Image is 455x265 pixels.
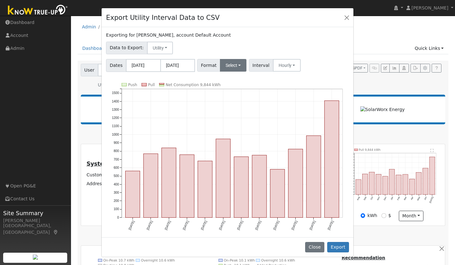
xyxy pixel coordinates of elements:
[112,124,119,128] text: 1100
[200,220,208,230] text: [DATE]
[288,149,303,217] rect: onclick=""
[327,242,349,253] button: Export
[236,220,244,230] text: [DATE]
[234,157,249,218] rect: onclick=""
[309,220,316,230] text: [DATE]
[255,220,262,230] text: [DATE]
[112,91,119,95] text: 1500
[114,191,119,194] text: 300
[106,32,231,38] label: Exporting for [PERSON_NAME], account Default Account
[164,220,171,230] text: [DATE]
[106,42,147,54] span: Data to Export:
[112,99,119,103] text: 1400
[182,220,189,230] text: [DATE]
[252,155,267,218] rect: onclick=""
[342,13,351,22] button: Close
[325,101,339,218] rect: onclick=""
[216,139,230,217] rect: onclick=""
[270,169,285,217] rect: onclick=""
[128,220,135,230] text: [DATE]
[273,220,280,230] text: [DATE]
[198,161,212,217] rect: onclick=""
[114,199,119,203] text: 200
[112,133,119,136] text: 1000
[112,116,119,120] text: 1200
[126,171,140,218] rect: onclick=""
[114,174,119,178] text: 500
[162,148,176,218] rect: onclick=""
[148,83,155,87] text: Pull
[106,13,220,23] h4: Export Utility Interval Data to CSV
[114,149,119,153] text: 800
[327,220,334,230] text: [DATE]
[218,220,226,230] text: [DATE]
[306,136,321,218] rect: onclick=""
[114,207,119,211] text: 100
[112,108,119,111] text: 1300
[220,59,247,72] button: Select
[114,166,119,169] text: 600
[197,59,220,72] span: Format
[147,42,173,54] button: Utility
[249,59,273,72] span: Interval
[273,59,301,72] button: Hourly
[144,154,158,217] rect: onclick=""
[166,83,221,87] text: Net Consumption 9,844 kWh
[106,59,126,72] span: Dates
[114,141,119,144] text: 900
[117,216,119,219] text: 0
[305,242,324,253] button: Close
[180,155,194,217] rect: onclick=""
[114,182,119,186] text: 400
[128,83,137,87] text: Push
[114,157,119,161] text: 700
[291,220,298,230] text: [DATE]
[146,220,153,230] text: [DATE]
